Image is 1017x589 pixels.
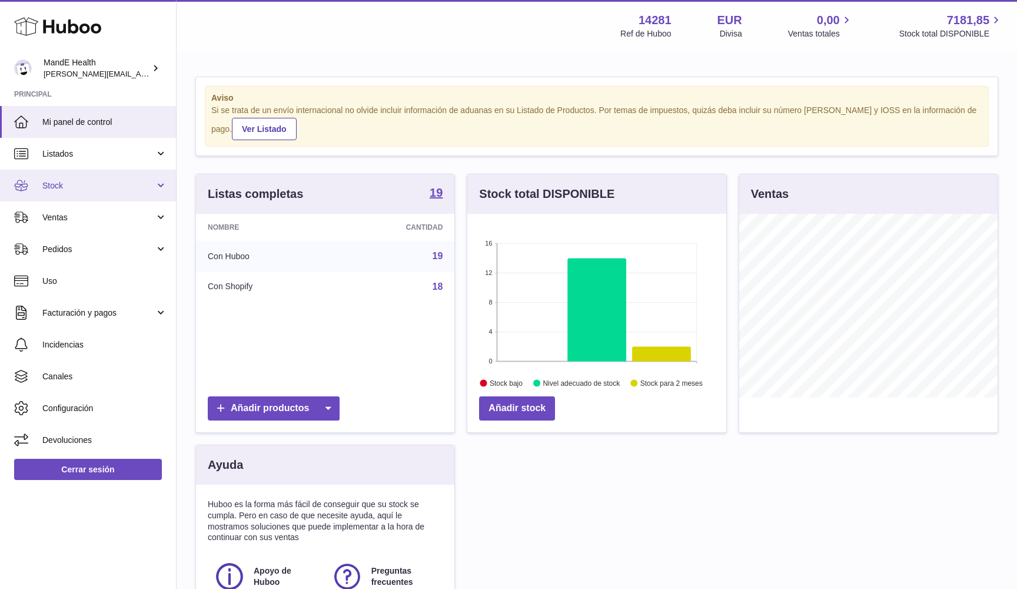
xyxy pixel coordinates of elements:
span: Pedidos [42,244,155,255]
span: Incidencias [42,339,167,350]
div: Si se trata de un envío internacional no olvide incluir información de aduanas en su Listado de P... [211,105,982,140]
h3: Stock total DISPONIBLE [479,186,614,202]
a: 19 [430,187,443,201]
a: Ver Listado [232,118,296,140]
span: Ventas totales [788,28,853,39]
a: Cerrar sesión [14,459,162,480]
a: 7181,85 Stock total DISPONIBLE [899,12,1003,39]
h3: Ventas [751,186,789,202]
span: Configuración [42,403,167,414]
span: Devoluciones [42,435,167,446]
text: 0 [489,358,493,365]
strong: EUR [717,12,742,28]
text: 4 [489,328,493,335]
span: Stock total DISPONIBLE [899,28,1003,39]
div: MandE Health [44,57,149,80]
th: Nombre [196,214,333,241]
div: Ref de Huboo [620,28,671,39]
h3: Listas completas [208,186,303,202]
span: 0,00 [817,12,840,28]
a: Añadir stock [479,396,555,421]
a: 19 [433,251,443,261]
a: 18 [433,282,443,292]
span: Stock [42,180,155,191]
p: Huboo es la forma más fácil de conseguir que su stock se cumpla. Pero en caso de que necesite ayu... [208,499,443,544]
span: Ventas [42,212,155,223]
text: Stock bajo [490,379,523,387]
span: Canales [42,371,167,382]
td: Con Huboo [196,241,333,272]
span: [PERSON_NAME][EMAIL_ADDRESS][PERSON_NAME][DOMAIN_NAME] [44,69,299,78]
text: Nivel adecuado de stock [543,379,621,387]
span: 7181,85 [947,12,989,28]
text: 12 [486,269,493,276]
text: 16 [486,240,493,247]
text: Stock para 2 meses [640,379,703,387]
a: 0,00 Ventas totales [788,12,853,39]
strong: 14281 [639,12,672,28]
th: Cantidad [333,214,454,241]
span: Uso [42,276,167,287]
text: 8 [489,299,493,306]
strong: 19 [430,187,443,198]
a: Añadir productos [208,396,340,421]
span: Facturación y pagos [42,307,155,319]
span: Listados [42,148,155,160]
strong: Aviso [211,92,982,104]
img: luis.mendieta@mandehealth.com [14,59,32,77]
span: Apoyo de Huboo [254,565,318,588]
span: Preguntas frecuentes [371,565,436,588]
div: Divisa [720,28,742,39]
td: Con Shopify [196,272,333,302]
h3: Ayuda [208,457,243,473]
span: Mi panel de control [42,117,167,128]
